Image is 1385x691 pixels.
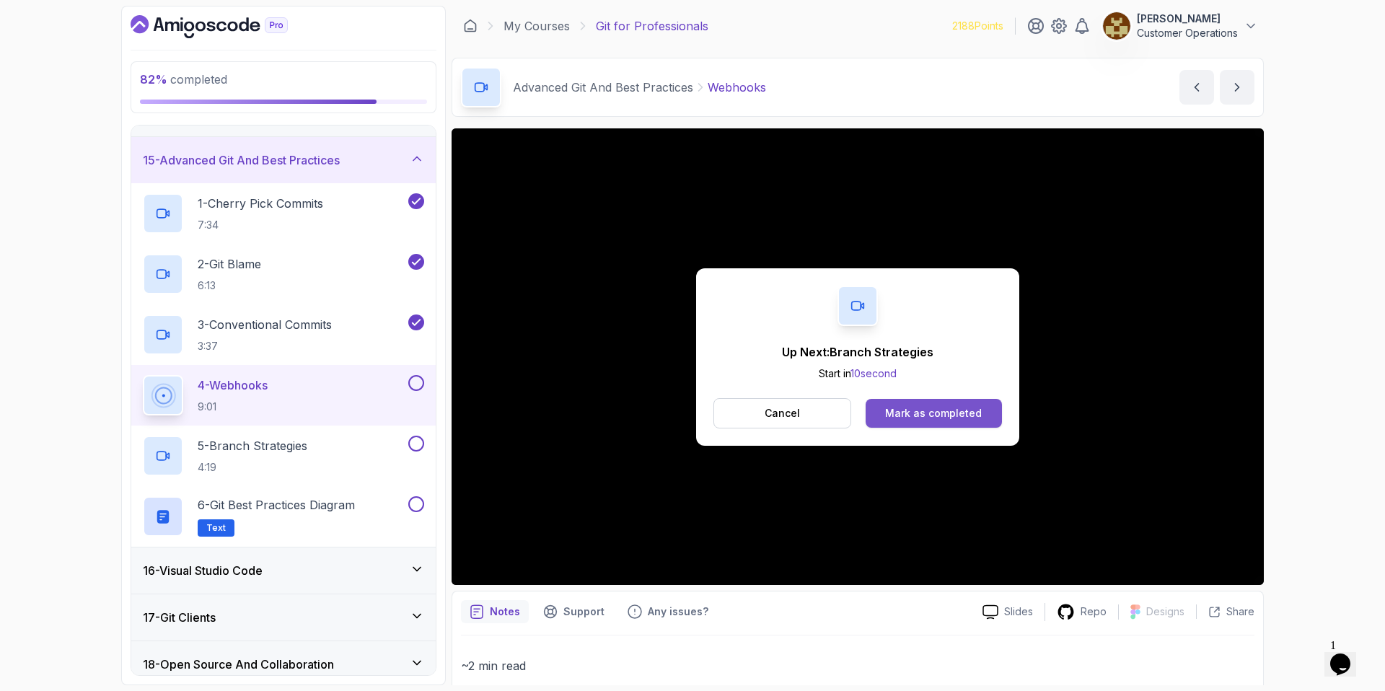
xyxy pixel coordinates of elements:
button: 6-Git Best Practices DiagramText [143,496,424,537]
button: Mark as completed [866,399,1002,428]
iframe: 4 - Webhooks [452,128,1264,585]
a: Dashboard [131,15,321,38]
p: Advanced Git And Best Practices [513,79,693,96]
p: Support [563,604,604,619]
p: Webhooks [708,79,766,96]
p: 4:19 [198,460,307,475]
button: Feedback button [619,600,717,623]
button: 3-Conventional Commits3:37 [143,314,424,355]
button: Support button [535,600,613,623]
button: previous content [1179,70,1214,105]
h3: 15 - Advanced Git And Best Practices [143,151,340,169]
p: 5 - Branch Strategies [198,437,307,454]
p: 3 - Conventional Commits [198,316,332,333]
p: Start in [782,366,933,381]
button: user profile image[PERSON_NAME]Customer Operations [1102,12,1258,40]
button: notes button [461,600,529,623]
p: Customer Operations [1137,26,1238,40]
button: 16-Visual Studio Code [131,547,436,594]
p: Repo [1081,604,1107,619]
p: Designs [1146,604,1184,619]
iframe: chat widget [1324,633,1371,677]
button: next content [1220,70,1254,105]
button: 18-Open Source And Collaboration [131,641,436,687]
p: Cancel [765,406,800,421]
p: ~2 min read [461,656,1254,676]
span: Text [206,522,226,534]
p: 7:34 [198,218,323,232]
p: Share [1226,604,1254,619]
button: 2-Git Blame6:13 [143,254,424,294]
span: completed [140,72,227,87]
p: 6 - Git Best Practices Diagram [198,496,355,514]
p: Any issues? [648,604,708,619]
button: 5-Branch Strategies4:19 [143,436,424,476]
button: 1-Cherry Pick Commits7:34 [143,193,424,234]
a: Dashboard [463,19,478,33]
h3: 17 - Git Clients [143,609,216,626]
button: Cancel [713,398,851,428]
h3: 16 - Visual Studio Code [143,562,263,579]
p: 6:13 [198,278,261,293]
p: Slides [1004,604,1033,619]
a: Slides [971,604,1045,620]
p: Git for Professionals [596,17,708,35]
p: 3:37 [198,339,332,353]
p: Notes [490,604,520,619]
img: user profile image [1103,12,1130,40]
button: 17-Git Clients [131,594,436,641]
p: 9:01 [198,400,268,414]
a: My Courses [504,17,570,35]
p: 2188 Points [952,19,1003,33]
p: Up Next: Branch Strategies [782,343,933,361]
span: 82 % [140,72,167,87]
button: 4-Webhooks9:01 [143,375,424,415]
p: [PERSON_NAME] [1137,12,1238,26]
div: Mark as completed [885,406,982,421]
span: 10 second [850,367,897,379]
button: Share [1196,604,1254,619]
p: 2 - Git Blame [198,255,261,273]
a: Repo [1045,603,1118,621]
p: 4 - Webhooks [198,377,268,394]
h3: 18 - Open Source And Collaboration [143,656,334,673]
p: 1 - Cherry Pick Commits [198,195,323,212]
button: 15-Advanced Git And Best Practices [131,137,436,183]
